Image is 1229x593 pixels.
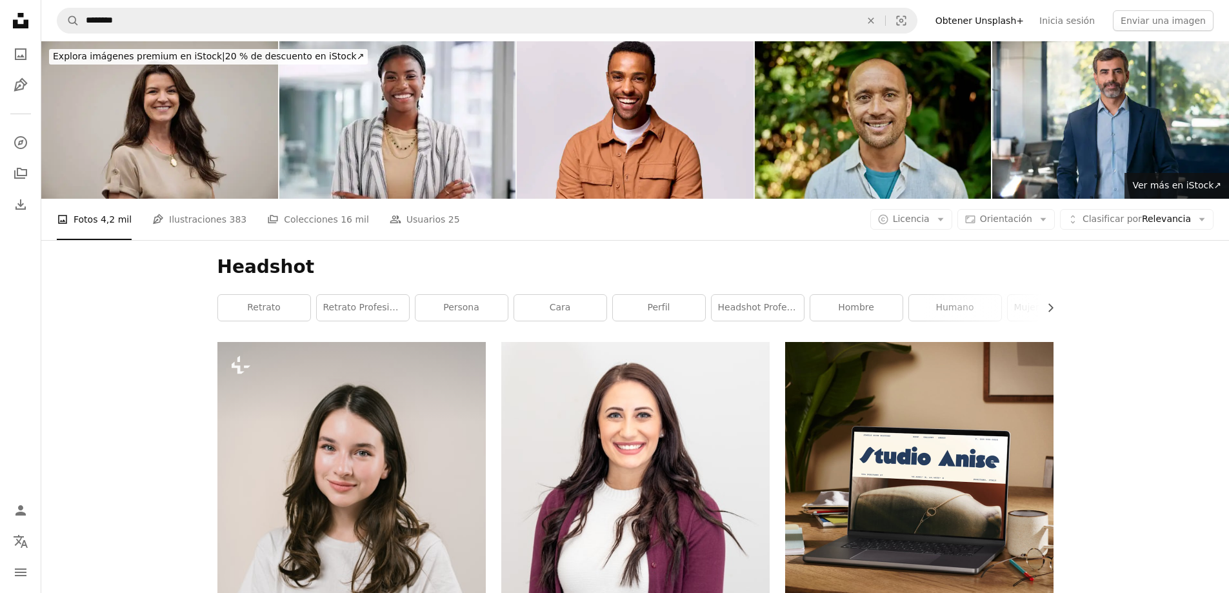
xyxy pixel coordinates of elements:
[217,256,1054,279] h1: Headshot
[992,41,1229,199] img: Businessman looking at camera
[928,10,1032,31] a: Obtener Unsplash+
[390,199,460,240] a: Usuarios 25
[41,41,375,72] a: Explora imágenes premium en iStock|20 % de descuento en iStock↗
[218,295,310,321] a: retrato
[49,49,368,65] div: 20 % de descuento en iStock ↗
[886,8,917,33] button: Búsqueda visual
[279,41,516,199] img: Negocios, retrato y sonrisa con mujer negra en la oficina para el inicio de la carrera corporativ...
[8,161,34,186] a: Colecciones
[415,295,508,321] a: persona
[8,559,34,585] button: Menú
[57,8,917,34] form: Encuentra imágenes en todo el sitio
[980,214,1032,224] span: Orientación
[1124,173,1229,199] a: Ver más en iStock↗
[8,528,34,554] button: Idioma
[712,295,804,321] a: Headshot profesional
[317,295,409,321] a: Retrato profesional
[517,41,754,199] img: Retrato de estudio de un hombre adulto medio multirracial feliz con camisa marrón, sonrisa dentada
[8,498,34,523] a: Iniciar sesión / Registrarse
[870,209,952,230] button: Licencia
[1083,213,1191,226] span: Relevancia
[810,295,903,321] a: hombre
[613,295,705,321] a: perfil
[1008,295,1100,321] a: Mujer con foto en la cabeza
[8,192,34,217] a: Historial de descargas
[57,8,79,33] button: Buscar en Unsplash
[267,199,369,240] a: Colecciones 16 mil
[41,41,278,199] img: Retrato de estudio de una mujer de negocios que toma decisiones en ropa de negocios
[755,41,992,199] img: Retrato al aire libre de un hombre alegre en una naturaleza llena de sol
[8,130,34,156] a: Explorar
[1032,10,1103,31] a: Inicia sesión
[217,538,486,549] a: Una joven con cabello largo con una camiseta blanca
[1113,10,1214,31] button: Enviar una imagen
[857,8,885,33] button: Borrar
[229,212,246,226] span: 383
[909,295,1001,321] a: humano
[152,199,246,240] a: Ilustraciones 383
[957,209,1055,230] button: Orientación
[501,529,770,541] a: Mujer en cárdigan rojo sonriendo
[1060,209,1214,230] button: Clasificar porRelevancia
[893,214,930,224] span: Licencia
[341,212,369,226] span: 16 mil
[514,295,606,321] a: cara
[1083,214,1142,224] span: Clasificar por
[53,51,225,61] span: Explora imágenes premium en iStock |
[8,72,34,98] a: Ilustraciones
[8,41,34,67] a: Fotos
[448,212,460,226] span: 25
[1132,180,1221,190] span: Ver más en iStock ↗
[1039,295,1054,321] button: desplazar lista a la derecha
